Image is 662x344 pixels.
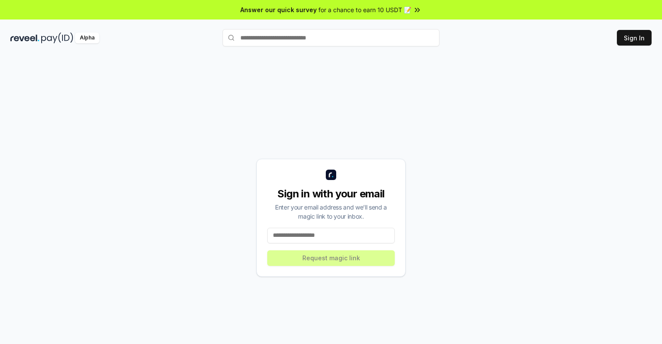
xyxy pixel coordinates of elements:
[326,170,336,180] img: logo_small
[318,5,411,14] span: for a chance to earn 10 USDT 📝
[10,33,39,43] img: reveel_dark
[617,30,652,46] button: Sign In
[240,5,317,14] span: Answer our quick survey
[75,33,99,43] div: Alpha
[267,203,395,221] div: Enter your email address and we’ll send a magic link to your inbox.
[267,187,395,201] div: Sign in with your email
[41,33,73,43] img: pay_id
